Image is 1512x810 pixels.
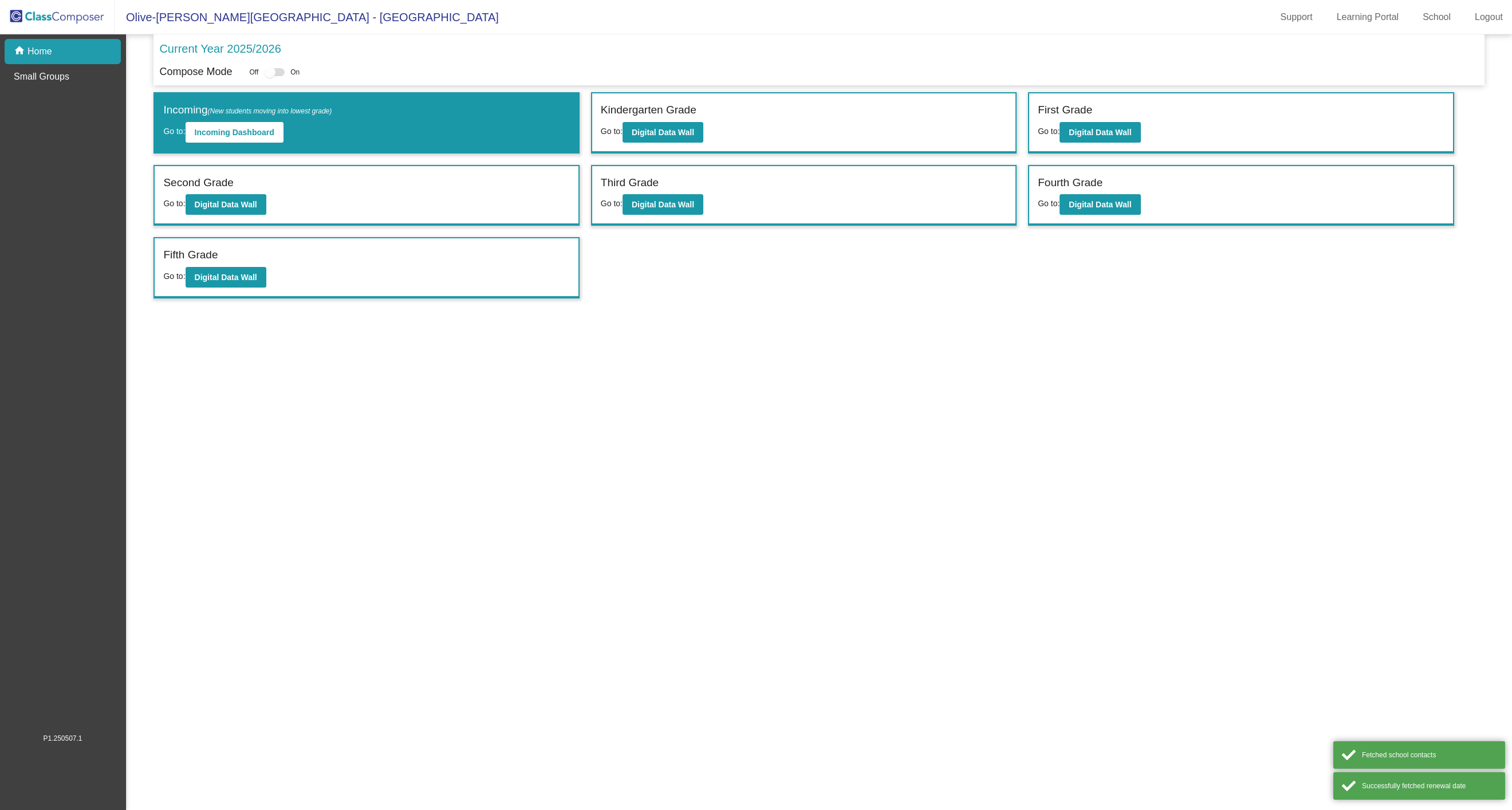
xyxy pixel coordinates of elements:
label: Fourth Grade [1038,175,1102,191]
label: Second Grade [163,175,234,191]
label: Incoming [163,102,332,119]
span: (New students moving into lowest grade) [208,107,332,115]
b: Digital Data Wall [632,200,694,209]
label: Kindergarten Grade [601,102,696,119]
label: Third Grade [601,175,659,191]
span: Go to: [601,127,623,136]
a: Logout [1466,8,1512,26]
b: Incoming Dashboard [195,128,274,137]
div: Fetched school contacts [1362,750,1497,760]
a: School [1413,8,1460,26]
button: Digital Data Wall [1060,194,1140,215]
p: Compose Mode [159,64,232,80]
span: On [290,67,300,77]
p: Small Groups [14,70,69,84]
p: Current Year 2025/2026 [159,40,281,57]
span: Go to: [163,199,185,208]
span: Go to: [163,127,185,136]
a: Learning Portal [1328,8,1408,26]
a: Support [1271,8,1322,26]
mat-icon: home [14,45,27,58]
span: Off [249,67,258,77]
span: Olive-[PERSON_NAME][GEOGRAPHIC_DATA] - [GEOGRAPHIC_DATA] [115,8,499,26]
button: Digital Data Wall [186,194,266,215]
span: Go to: [1038,127,1060,136]
span: Go to: [601,199,623,208]
b: Digital Data Wall [195,200,257,209]
b: Digital Data Wall [1069,200,1131,209]
button: Digital Data Wall [1060,122,1140,143]
button: Digital Data Wall [186,267,266,288]
label: First Grade [1038,102,1092,119]
b: Digital Data Wall [1069,128,1131,137]
span: Go to: [1038,199,1060,208]
button: Incoming Dashboard [186,122,283,143]
div: Successfully fetched renewal date [1362,781,1497,791]
span: Go to: [163,272,185,281]
label: Fifth Grade [163,247,218,264]
b: Digital Data Wall [632,128,694,137]
button: Digital Data Wall [623,194,703,215]
b: Digital Data Wall [195,273,257,282]
p: Home [27,45,52,58]
button: Digital Data Wall [623,122,703,143]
